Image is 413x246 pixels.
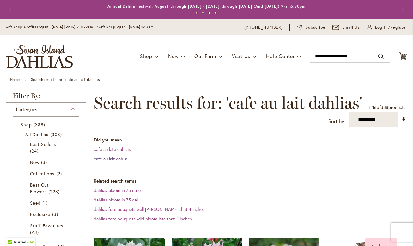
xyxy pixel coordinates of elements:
[4,3,17,16] button: Previous
[30,141,64,154] a: Best Sellers
[6,25,99,29] span: Gift Shop & Office Open - [DATE]-[DATE] 9-4:30pm /
[30,159,39,165] span: New
[30,141,56,147] span: Best Sellers
[30,229,40,236] span: 93
[369,102,405,112] p: - of products
[52,211,60,218] span: 3
[6,93,86,103] strong: Filter By:
[21,121,73,128] a: Shop
[50,131,64,138] span: 308
[33,121,47,128] span: 388
[6,45,73,68] a: store logo
[30,170,64,177] a: Collections
[10,77,20,82] a: Home
[30,159,64,165] a: New
[30,200,64,206] a: Seed
[107,4,306,9] a: Annual Dahlia Festival, August through [DATE] - [DATE] through [DATE] (And [DATE]) 9-am5:30pm
[30,182,64,195] a: Best Cut Flowers
[30,147,40,154] span: 24
[30,222,64,236] a: Staff Favorites
[244,24,282,31] a: [PHONE_NUMBER]
[48,188,61,195] span: 228
[372,104,377,110] span: 16
[30,211,50,217] span: Exclusive
[94,137,407,143] dt: Did you mean
[41,159,49,165] span: 3
[342,24,360,31] span: Email Us
[328,116,345,127] label: Sort by:
[31,77,100,82] strong: Search results for: 'cafe au lait dahlias'
[94,93,362,112] span: Search results for: 'cafe au lait dahlias'
[306,24,325,31] span: Subscribe
[381,104,388,110] span: 388
[25,131,68,138] a: All Dahlias
[30,171,55,177] span: Collections
[94,216,192,222] a: dahlias forc bouquets wild bloom late that 4 inches
[396,3,409,16] button: Next
[30,182,49,195] span: Best Cut Flowers
[196,12,198,14] button: 1 of 4
[202,12,204,14] button: 2 of 4
[25,131,49,137] span: All Dahlias
[94,197,138,203] a: dahlias bloom in 75 dai
[208,12,210,14] button: 3 of 4
[99,25,154,29] span: Gift Shop Open - [DATE] 10-3pm
[332,24,360,31] a: Email Us
[30,200,41,206] span: Seed
[94,178,407,184] dt: Related search terms
[266,53,295,59] span: Help Center
[21,122,32,128] span: Shop
[194,53,216,59] span: Our Farm
[232,53,250,59] span: Visit Us
[297,24,325,31] a: Subscribe
[168,53,179,59] span: New
[94,187,141,193] a: dahlias bloom in 75 dare
[94,206,204,212] a: dahlias forc bouquets well [PERSON_NAME] that 4 inches
[42,200,49,206] span: 1
[56,170,64,177] span: 2
[140,53,152,59] span: Shop
[367,24,407,31] a: Log In/Register
[215,12,217,14] button: 4 of 4
[30,211,64,218] a: Exclusive
[30,223,63,229] span: Staff Favorites
[369,104,371,110] span: 1
[94,156,127,162] a: cafe au lait dahlia
[94,146,131,152] a: cafe au late dahlias
[5,224,22,241] iframe: Launch Accessibility Center
[375,24,407,31] span: Log In/Register
[16,106,37,113] span: Category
